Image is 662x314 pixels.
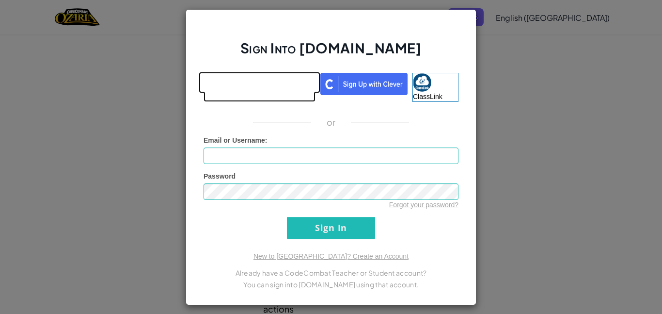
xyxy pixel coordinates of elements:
[287,217,375,239] input: Sign In
[327,116,336,128] p: or
[413,93,442,100] span: ClassLink
[204,267,458,279] p: Already have a CodeCombat Teacher or Student account?
[204,279,458,290] p: You can sign into [DOMAIN_NAME] using that account.
[204,39,458,67] h2: Sign Into [DOMAIN_NAME]
[389,201,458,209] a: Forgot your password?
[413,73,431,92] img: classlink-logo-small.png
[199,72,320,93] iframe: Sign in with Google Button
[320,73,408,95] img: clever_sso_button@2x.png
[253,252,409,260] a: New to [GEOGRAPHIC_DATA]? Create an Account
[204,172,236,180] span: Password
[204,136,265,144] span: Email or Username
[204,135,268,145] label: :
